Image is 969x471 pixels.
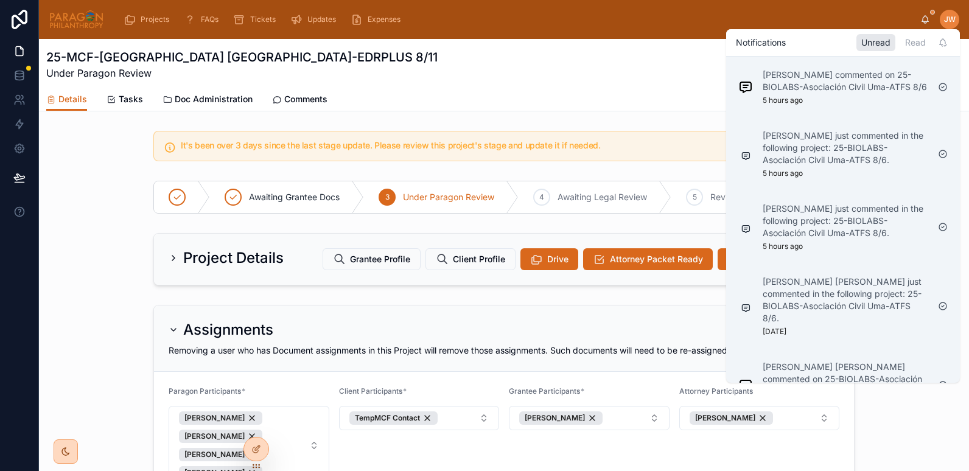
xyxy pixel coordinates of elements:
[736,37,786,49] h1: Notifications
[183,248,284,268] h2: Project Details
[179,430,262,443] button: Unselect 29
[184,450,245,459] span: [PERSON_NAME]
[856,34,895,51] div: Unread
[58,93,87,105] span: Details
[944,15,956,24] span: JW
[141,15,169,24] span: Projects
[107,88,143,113] a: Tasks
[184,413,245,423] span: [PERSON_NAME]
[718,248,770,270] button: Edit
[425,248,516,270] button: Client Profile
[763,69,928,93] p: [PERSON_NAME] commented on 25-BIOLABS-Asociación Civil Uma-ATFS 8/6
[163,88,253,113] a: Doc Administration
[900,34,931,51] div: Read
[350,253,410,265] span: Grantee Profile
[403,191,494,203] span: Under Paragon Review
[180,9,227,30] a: FAQs
[307,15,336,24] span: Updates
[120,9,178,30] a: Projects
[763,361,928,397] p: [PERSON_NAME] [PERSON_NAME] commented on 25-BIOLABS-Asociación Civil Uma-ATFS 8/6
[690,411,773,425] button: Unselect 76
[520,248,578,270] button: Drive
[558,191,647,203] span: Awaiting Legal Review
[272,88,327,113] a: Comments
[763,276,928,324] p: [PERSON_NAME] [PERSON_NAME] just commented in the following project: 25-BIOLABS-Asociación Civil ...
[539,192,544,202] span: 4
[201,15,219,24] span: FAQs
[679,406,840,430] button: Select Button
[763,169,803,178] p: 5 hours ago
[710,191,850,203] span: Review & Assembly of Deliverables
[763,327,786,337] p: [DATE]
[179,411,262,425] button: Unselect 24
[250,15,276,24] span: Tickets
[347,9,409,30] a: Expenses
[287,9,345,30] a: Updates
[547,253,568,265] span: Drive
[119,93,143,105] span: Tasks
[509,406,670,430] button: Select Button
[114,6,920,33] div: scrollable content
[355,413,420,423] span: TempMCF Contact
[763,130,928,166] p: [PERSON_NAME] just commented in the following project: 25-BIOLABS-Asociación Civil Uma-ATFS 8/6.
[349,411,438,425] button: Unselect 75
[49,10,104,29] img: App logo
[453,253,505,265] span: Client Profile
[738,378,753,392] img: Notification icon
[249,191,340,203] span: Awaiting Grantee Docs
[738,80,753,94] img: Notification icon
[181,141,844,150] h5: It's been over 3 days since the last stage update. Please review this project's stage and update ...
[175,93,253,105] span: Doc Administration
[583,248,713,270] button: Attorney Packet Ready
[339,386,402,396] span: Client Participants
[695,413,755,423] span: [PERSON_NAME]
[519,411,603,425] button: Unselect 429
[693,192,697,202] span: 5
[46,88,87,111] a: Details
[610,253,703,265] span: Attorney Packet Ready
[46,66,438,80] span: Under Paragon Review
[385,192,390,202] span: 3
[679,386,753,396] span: Attorney Participants
[169,345,819,355] span: Removing a user who has Document assignments in this Project will remove those assignments. Such ...
[525,413,585,423] span: [PERSON_NAME]
[509,386,580,396] span: Grantee Participants
[339,406,500,430] button: Select Button
[323,248,421,270] button: Grantee Profile
[368,15,401,24] span: Expenses
[763,96,803,105] p: 5 hours ago
[184,431,245,441] span: [PERSON_NAME]
[46,49,438,66] h1: 25-MCF-[GEOGRAPHIC_DATA] [GEOGRAPHIC_DATA]-EDRPLUS 8/11
[284,93,327,105] span: Comments
[229,9,284,30] a: Tickets
[763,203,928,239] p: [PERSON_NAME] just commented in the following project: 25-BIOLABS-Asociación Civil Uma-ATFS 8/6.
[179,448,262,461] button: Unselect 30
[183,320,273,340] h2: Assignments
[169,386,241,396] span: Paragon Participants
[763,242,803,251] p: 5 hours ago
